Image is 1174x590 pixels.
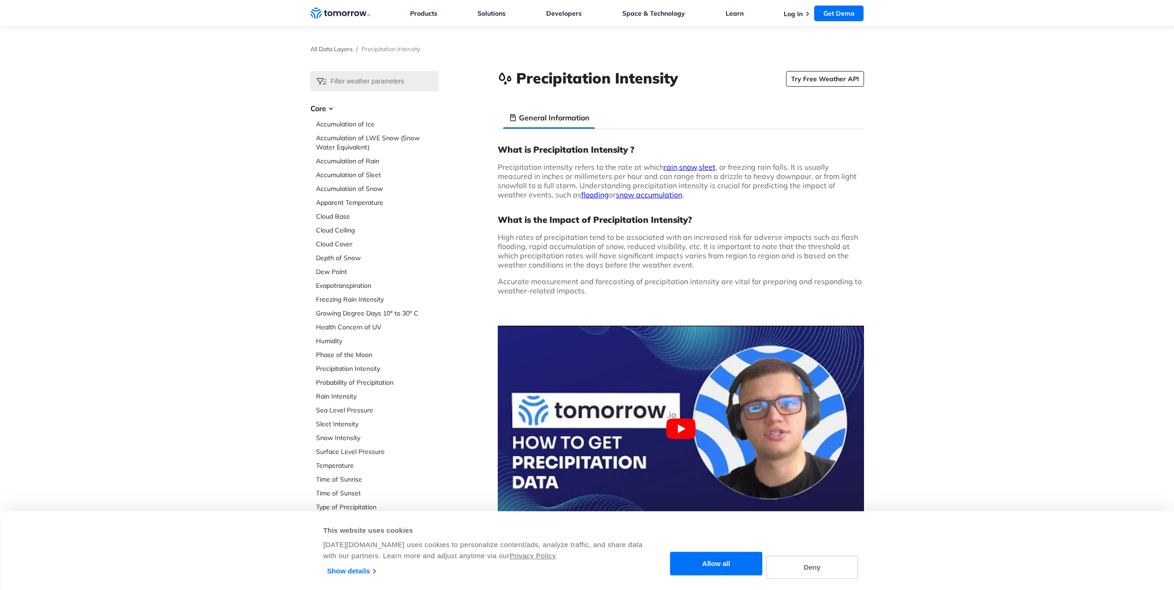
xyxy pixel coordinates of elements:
a: Accumulation of Rain [316,156,439,166]
a: Get Demo [814,6,864,21]
a: Privacy Policy [510,552,556,560]
a: Cloud Cover [316,239,439,249]
a: Accumulation of Snow [316,184,439,193]
a: Surface Level Pressure [316,447,439,456]
a: Type of Precipitation [316,502,439,512]
a: Rain Intensity [316,392,439,401]
a: snow [679,162,697,172]
a: Sea Level Pressure [316,405,439,415]
a: Phase of the Moon [316,350,439,359]
a: flooding [581,190,609,199]
a: Log In [784,10,803,18]
span: Precipitation Intensity [362,45,420,53]
a: Learn [726,9,744,18]
h3: General Information [519,112,590,123]
a: Snow Intensity [316,433,439,442]
span: Accurate measurement and forecasting of precipitation intensity are vital for preparing and respo... [498,277,862,295]
a: snow accumulation [616,190,682,199]
a: Accumulation of Sleet [316,170,439,179]
a: Products [410,9,437,18]
a: Depth of Snow [316,253,439,262]
a: Apparent Temperature [316,198,439,207]
a: Dew Point [316,267,439,276]
input: Filter weather parameters [310,71,439,91]
h3: Core [310,103,439,114]
div: [DATE][DOMAIN_NAME] uses cookies to personalize content/ads, analyze traffic, and share data with... [323,539,644,561]
a: Accumulation of LWE Snow (Snow Water Equivalent) [316,133,439,152]
li: General Information [503,107,595,129]
a: Freezing Rain Intensity [316,295,439,304]
a: Probability of Precipitation [316,378,439,387]
a: Accumulation of Ice [316,119,439,129]
a: Health Concern of UV [316,322,439,332]
button: Allow all [670,552,763,576]
a: Developers [546,9,582,18]
a: Sleet Intensity [316,419,439,429]
a: Space & Technology [622,9,685,18]
a: Precipitation Intensity [316,364,439,373]
button: Play Youtube video [498,326,864,531]
a: Growing Degree Days 10° to 30° C [316,309,439,318]
a: Cloud Base [316,212,439,221]
a: Humidity [316,336,439,346]
a: Cloud Ceiling [316,226,439,235]
a: Time of Sunset [316,489,439,498]
a: Temperature [316,461,439,470]
a: Evapotranspiration [316,281,439,290]
a: Try Free Weather API [786,71,864,87]
a: sleet [699,162,715,172]
span: / [356,45,358,53]
a: Show details [327,564,375,578]
h1: Precipitation Intensity [516,68,678,88]
span: Precipitation intensity refers to the rate at which , , , or freezing rain falls. It is usually m... [498,162,857,199]
div: This website uses cookies [323,525,644,536]
a: All Data Layers [310,45,352,53]
h3: What is the Impact of Precipitation Intensity? [498,214,864,225]
button: Deny [766,555,858,579]
a: Home link [310,6,370,20]
span: High rates of precipitation tend to be associated with an increased risk for adverse impacts such... [498,232,858,269]
a: rain [664,162,677,172]
a: Time of Sunrise [316,475,439,484]
h3: What is Precipitation Intensity ? [498,144,864,155]
a: Solutions [477,9,506,18]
